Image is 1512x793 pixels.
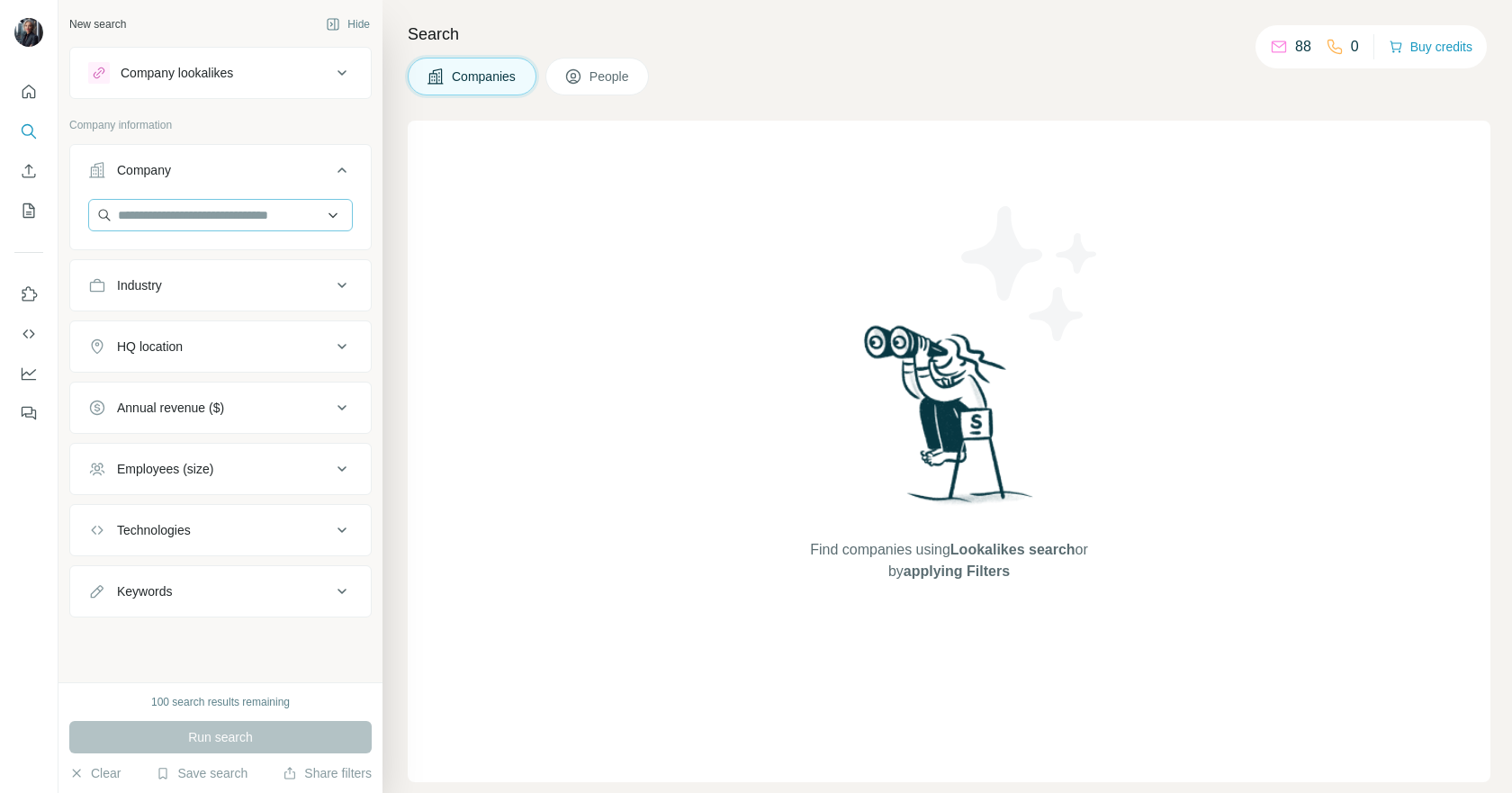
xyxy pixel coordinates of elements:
span: People [589,68,631,86]
span: Find companies using or by [805,539,1093,582]
button: Buy credits [1389,34,1472,59]
button: HQ location [70,325,371,368]
button: Employees (size) [70,447,371,491]
button: Keywords [70,570,371,613]
button: Clear [69,764,121,782]
p: Company information [69,117,372,133]
button: Annual revenue ($) [70,386,371,429]
div: Technologies [117,521,191,539]
button: Use Surfe API [14,318,43,350]
button: Technologies [70,509,371,552]
button: Company lookalikes [70,51,371,95]
button: Use Surfe on LinkedIn [14,278,43,311]
span: Lookalikes search [950,542,1075,557]
button: Dashboard [14,357,43,390]
p: 88 [1295,36,1311,58]
button: Enrich CSV [14,155,43,187]
span: applying Filters [904,563,1010,579]
div: Annual revenue ($) [117,399,224,417]
h4: Search [408,22,1490,47]
button: Industry [70,264,371,307]
button: Share filters [283,764,372,782]
div: 100 search results remaining [151,694,290,710]
button: Save search [156,764,247,782]
span: Companies [452,68,517,86]
button: Search [14,115,43,148]
div: Company [117,161,171,179]
button: Hide [313,11,382,38]
p: 0 [1351,36,1359,58]
img: Surfe Illustration - Woman searching with binoculars [856,320,1043,521]
div: HQ location [117,338,183,356]
button: Company [70,149,371,199]
img: Avatar [14,18,43,47]
div: Company lookalikes [121,64,233,82]
button: My lists [14,194,43,227]
button: Quick start [14,76,43,108]
img: Surfe Illustration - Stars [949,193,1111,355]
div: Employees (size) [117,460,213,478]
div: Keywords [117,582,172,600]
button: Feedback [14,397,43,429]
div: Industry [117,276,162,294]
div: New search [69,16,126,32]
